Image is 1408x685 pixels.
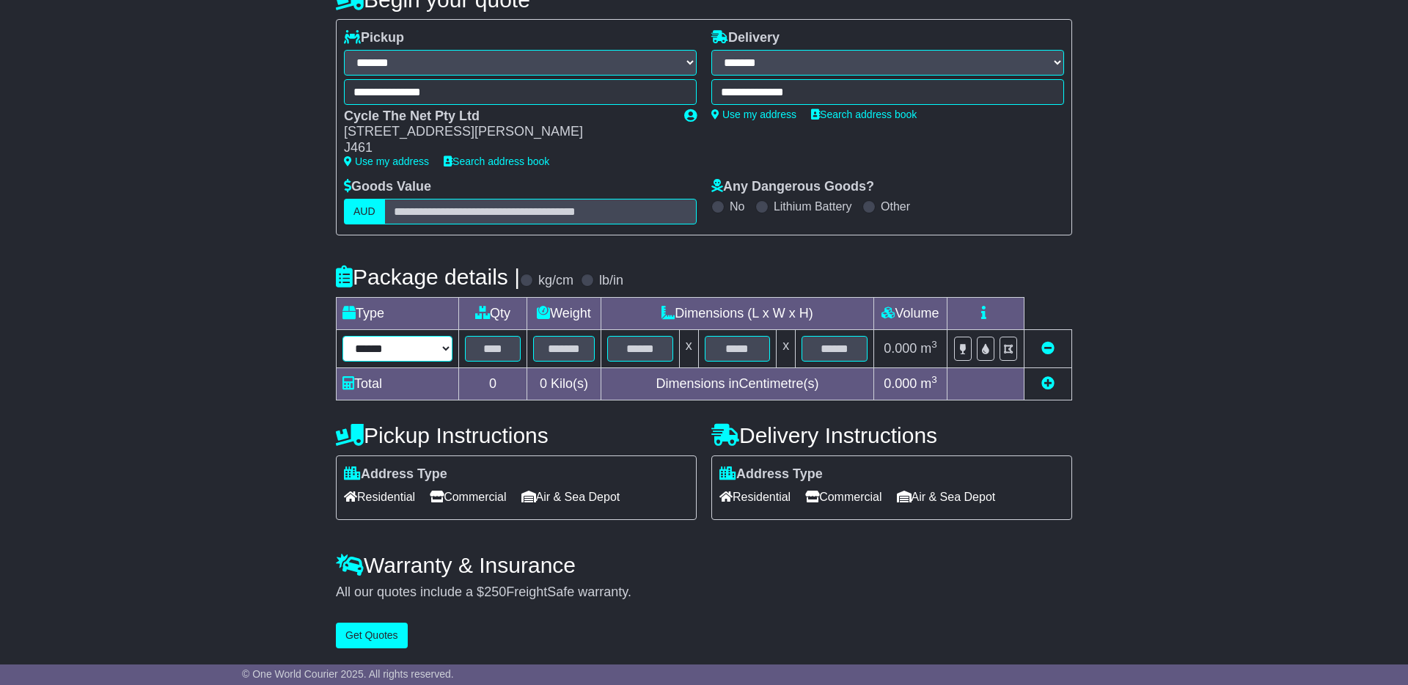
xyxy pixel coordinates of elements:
span: Commercial [430,486,506,508]
label: AUD [344,199,385,224]
td: Type [337,297,459,329]
sup: 3 [931,374,937,385]
span: Commercial [805,486,881,508]
span: Residential [719,486,791,508]
td: 0 [459,367,527,400]
button: Get Quotes [336,623,408,648]
a: Search address book [444,155,549,167]
span: m [920,376,937,391]
span: 0.000 [884,341,917,356]
label: kg/cm [538,273,573,289]
label: lb/in [599,273,623,289]
a: Use my address [344,155,429,167]
a: Use my address [711,109,796,120]
div: All our quotes include a $ FreightSafe warranty. [336,585,1072,601]
td: Total [337,367,459,400]
label: No [730,199,744,213]
label: Delivery [711,30,780,46]
span: Air & Sea Depot [897,486,996,508]
h4: Delivery Instructions [711,423,1072,447]
td: Dimensions in Centimetre(s) [601,367,873,400]
span: © One World Courier 2025. All rights reserved. [242,668,454,680]
a: Add new item [1041,376,1055,391]
td: Qty [459,297,527,329]
span: Air & Sea Depot [521,486,620,508]
h4: Package details | [336,265,520,289]
td: x [679,329,698,367]
a: Search address book [811,109,917,120]
label: Goods Value [344,179,431,195]
span: m [920,341,937,356]
td: Volume [873,297,947,329]
span: 0 [540,376,547,391]
sup: 3 [931,339,937,350]
td: Dimensions (L x W x H) [601,297,873,329]
span: Residential [344,486,415,508]
h4: Warranty & Insurance [336,553,1072,577]
div: Cycle The Net Pty Ltd [344,109,670,125]
h4: Pickup Instructions [336,423,697,447]
label: Lithium Battery [774,199,852,213]
span: 0.000 [884,376,917,391]
td: Weight [527,297,601,329]
label: Pickup [344,30,404,46]
span: 250 [484,585,506,599]
td: Kilo(s) [527,367,601,400]
td: x [777,329,796,367]
label: Address Type [344,466,447,483]
label: Any Dangerous Goods? [711,179,874,195]
div: [STREET_ADDRESS][PERSON_NAME] [344,124,670,140]
label: Address Type [719,466,823,483]
div: J461 [344,140,670,156]
a: Remove this item [1041,341,1055,356]
label: Other [881,199,910,213]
